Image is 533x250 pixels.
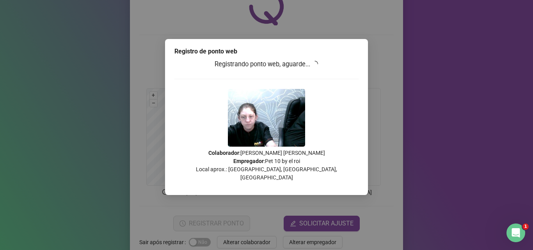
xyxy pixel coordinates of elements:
h3: Registrando ponto web, aguarde... [174,59,359,69]
p: : [PERSON_NAME] [PERSON_NAME] : Pet 10 by el roi Local aprox.: [GEOGRAPHIC_DATA], [GEOGRAPHIC_DAT... [174,149,359,182]
iframe: Intercom live chat [506,223,525,242]
strong: Colaborador [208,150,239,156]
span: 1 [522,223,529,230]
span: loading [312,61,318,67]
strong: Empregador [233,158,264,164]
div: Registro de ponto web [174,47,359,56]
img: Z [228,89,305,147]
